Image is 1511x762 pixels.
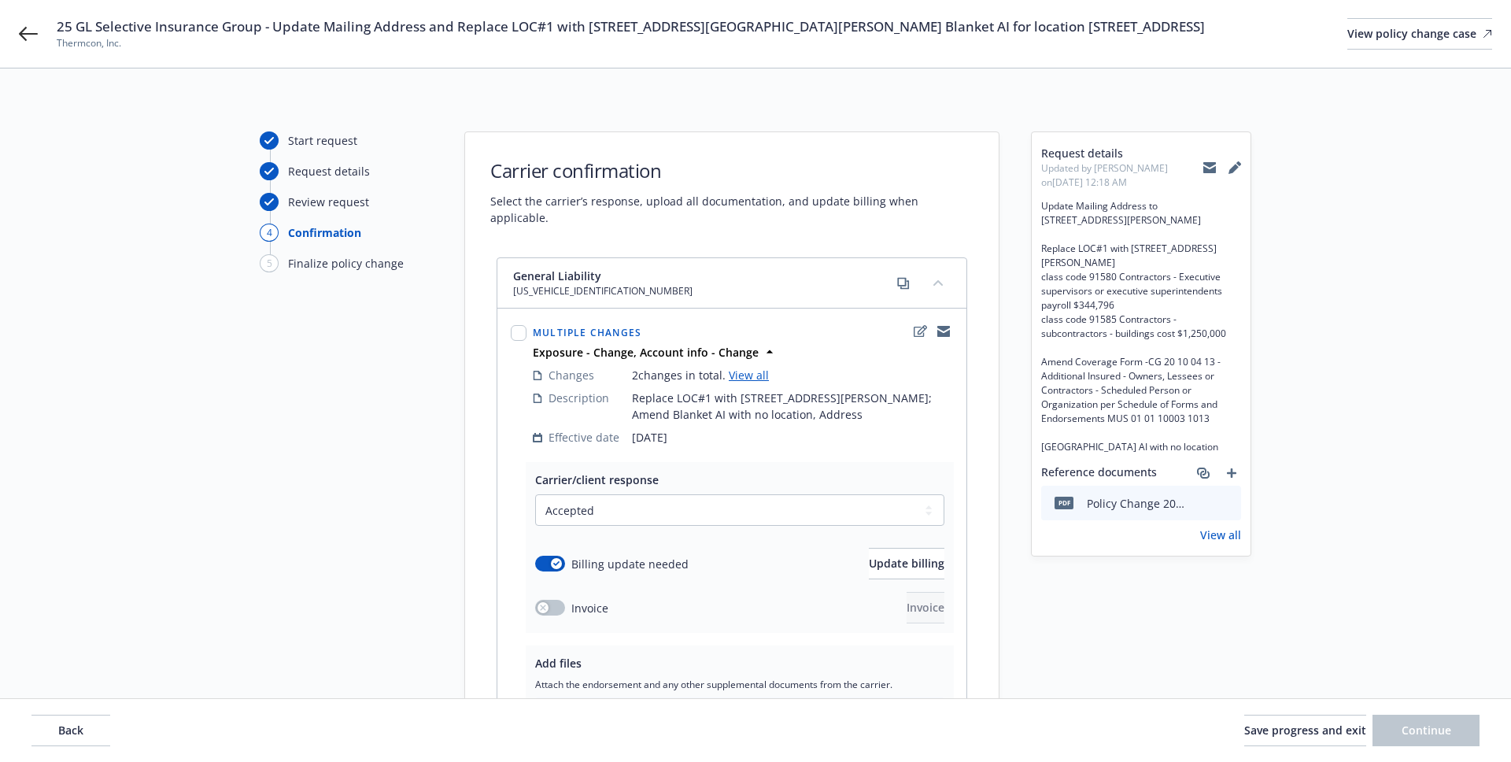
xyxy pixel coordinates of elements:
button: preview file [1221,495,1235,512]
a: associate [1194,464,1213,483]
button: collapse content [925,270,951,295]
strong: Exposure - Change, Account info - Change [533,345,759,360]
span: Request details [1041,145,1203,161]
div: 5 [260,254,279,272]
span: Continue [1402,723,1451,738]
span: pdf [1055,497,1073,509]
span: Carrier/client response [535,472,659,487]
span: Thermcon, Inc. [57,36,1205,50]
span: Replace LOC#1 with [STREET_ADDRESS][PERSON_NAME]; Amend Blanket AI with no location, Address [632,390,953,423]
button: download file [1195,495,1208,512]
a: copy [894,274,913,293]
div: View policy change case [1347,19,1492,49]
button: Save progress and exit [1244,715,1366,746]
span: Changes [549,367,594,383]
button: Back [31,715,110,746]
span: [US_VEHICLE_IDENTIFICATION_NUMBER] [513,284,693,298]
a: View all [729,368,769,383]
span: Update billing [869,556,944,571]
div: Finalize policy change [288,255,404,272]
span: [DATE] [632,429,953,446]
span: Update Mailing Address to [STREET_ADDRESS][PERSON_NAME] Replace LOC#1 with [STREET_ADDRESS][PERSO... [1041,199,1241,454]
div: Review request [288,194,369,210]
div: General Liability[US_VEHICLE_IDENTIFICATION_NUMBER]copycollapse content [497,258,966,309]
span: Invoice [571,600,608,616]
a: View all [1200,527,1241,543]
span: Effective date [549,429,619,446]
span: Reference documents [1041,464,1157,483]
div: Policy Change 2025 [PERSON_NAME] # 004 - Update Mailing Address and Replace LOC#1 with [STREET_AD... [1087,495,1189,512]
span: Back [58,723,83,738]
button: Invoice [907,592,944,623]
span: Save progress and exit [1244,723,1366,738]
span: Multiple changes [533,326,641,339]
button: Update billing [869,548,944,579]
div: Confirmation [288,224,361,241]
span: General Liability [513,268,693,284]
span: Description [549,390,609,406]
span: Updated by [PERSON_NAME] on [DATE] 12:18 AM [1041,161,1203,190]
button: Continue [1372,715,1480,746]
div: 4 [260,224,279,242]
span: Billing update needed [571,556,689,572]
span: Select the carrier’s response, upload all documentation, and update billing when applicable. [490,193,973,226]
span: Add files [535,656,582,671]
a: add [1222,464,1241,483]
a: View policy change case [1347,18,1492,50]
span: Attach the endorsement and any other supplemental documents from the carrier. [535,678,944,691]
span: Invoice [907,600,944,615]
a: edit [911,322,929,341]
a: copyLogging [934,322,953,341]
span: 25 GL Selective Insurance Group - Update Mailing Address and Replace LOC#1 with [STREET_ADDRESS][... [57,17,1205,36]
div: Request details [288,163,370,179]
h1: Carrier confirmation [490,157,973,183]
div: 2 changes in total. [632,367,953,383]
div: Start request [288,132,357,149]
